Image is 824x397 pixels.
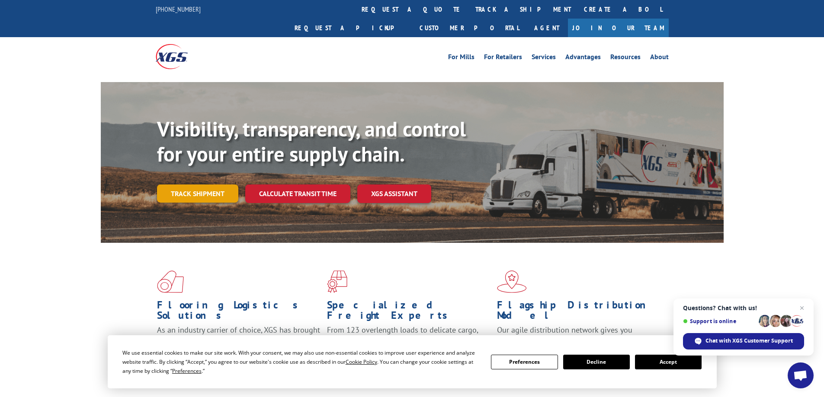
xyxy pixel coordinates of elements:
h1: Flagship Distribution Model [497,300,660,325]
p: From 123 overlength loads to delicate cargo, our experienced staff knows the best way to move you... [327,325,491,363]
a: Open chat [788,362,814,388]
a: For Retailers [484,54,522,63]
span: Chat with XGS Customer Support [683,333,804,349]
a: Customer Portal [413,19,526,37]
span: Questions? Chat with us! [683,305,804,311]
span: Chat with XGS Customer Support [705,337,793,345]
a: Resources [610,54,641,63]
a: Join Our Team [568,19,669,37]
button: Decline [563,355,630,369]
a: Calculate transit time [245,184,350,203]
h1: Specialized Freight Experts [327,300,491,325]
a: Services [532,54,556,63]
img: xgs-icon-total-supply-chain-intelligence-red [157,270,184,293]
b: Visibility, transparency, and control for your entire supply chain. [157,115,466,167]
a: Advantages [565,54,601,63]
span: As an industry carrier of choice, XGS has brought innovation and dedication to flooring logistics... [157,325,320,356]
button: Accept [635,355,702,369]
a: For Mills [448,54,475,63]
img: xgs-icon-focused-on-flooring-red [327,270,347,293]
span: Cookie Policy [346,358,377,365]
img: xgs-icon-flagship-distribution-model-red [497,270,527,293]
span: Support is online [683,318,756,324]
span: Our agile distribution network gives you nationwide inventory management on demand. [497,325,656,345]
a: [PHONE_NUMBER] [156,5,201,13]
a: Track shipment [157,184,238,203]
div: Cookie Consent Prompt [108,335,717,388]
a: Agent [526,19,568,37]
a: About [650,54,669,63]
button: Preferences [491,355,558,369]
div: We use essential cookies to make our site work. With your consent, we may also use non-essential ... [122,348,481,375]
a: Request a pickup [288,19,413,37]
span: Preferences [172,367,202,375]
h1: Flooring Logistics Solutions [157,300,321,325]
a: XGS ASSISTANT [357,184,431,203]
